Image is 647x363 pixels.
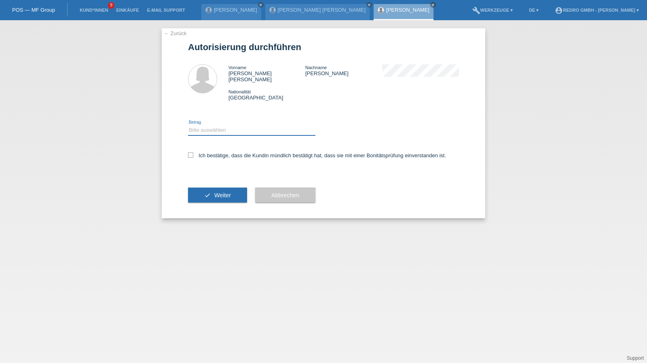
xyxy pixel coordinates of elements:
[228,65,246,70] span: Vorname
[143,8,189,13] a: E-Mail Support
[278,7,366,13] a: [PERSON_NAME] [PERSON_NAME]
[164,30,186,36] a: ← Zurück
[430,2,436,8] a: close
[228,89,305,101] div: [GEOGRAPHIC_DATA]
[112,8,143,13] a: Einkäufe
[366,2,372,8] a: close
[271,192,299,198] span: Abbrechen
[305,64,382,76] div: [PERSON_NAME]
[525,8,543,13] a: DE ▾
[431,3,435,7] i: close
[255,188,315,203] button: Abbrechen
[386,7,429,13] a: [PERSON_NAME]
[214,192,231,198] span: Weiter
[188,152,446,158] label: Ich bestätige, dass die Kundin mündlich bestätigt hat, dass sie mit einer Bonitätsprüfung einvers...
[472,6,480,15] i: build
[204,192,211,198] i: check
[259,3,263,7] i: close
[228,64,305,82] div: [PERSON_NAME] [PERSON_NAME]
[555,6,563,15] i: account_circle
[551,8,643,13] a: account_circleRedro GmbH - [PERSON_NAME] ▾
[367,3,371,7] i: close
[76,8,112,13] a: Kund*innen
[214,7,257,13] a: [PERSON_NAME]
[258,2,264,8] a: close
[228,89,251,94] span: Nationalität
[468,8,517,13] a: buildWerkzeuge ▾
[188,188,247,203] button: check Weiter
[627,355,644,361] a: Support
[305,65,327,70] span: Nachname
[188,42,459,52] h1: Autorisierung durchführen
[108,2,114,9] span: 9
[12,7,55,13] a: POS — MF Group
